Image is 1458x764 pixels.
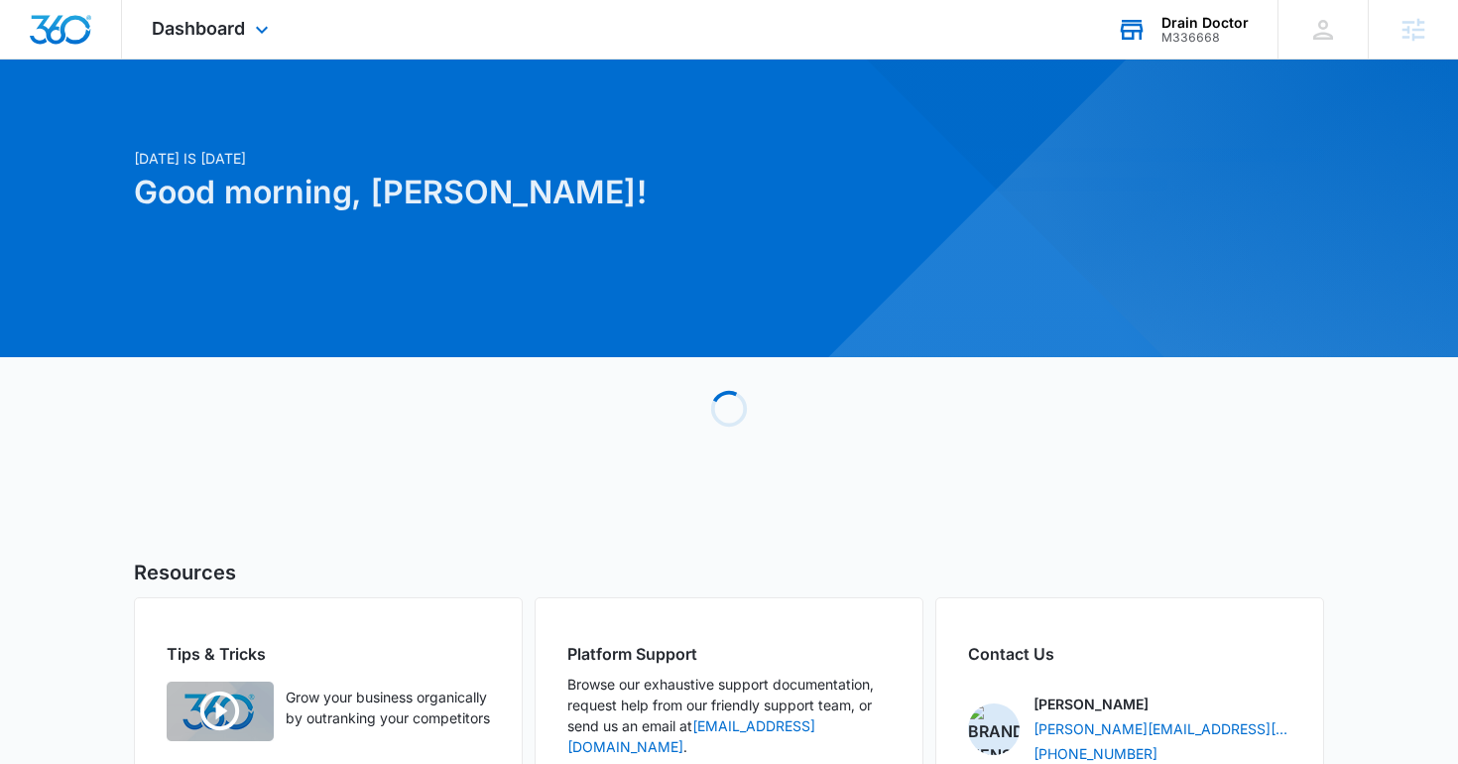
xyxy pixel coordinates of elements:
[567,674,891,757] p: Browse our exhaustive support documentation, request help from our friendly support team, or send...
[167,642,490,666] h2: Tips & Tricks
[134,169,919,216] h1: Good morning, [PERSON_NAME]!
[134,558,1324,587] h5: Resources
[152,18,245,39] span: Dashboard
[1161,15,1249,31] div: account name
[167,682,274,741] img: Quick Overview Video
[1033,743,1157,764] a: [PHONE_NUMBER]
[567,642,891,666] h2: Platform Support
[968,703,1020,755] img: Brandon Henson
[1161,31,1249,45] div: account id
[1033,694,1149,714] p: [PERSON_NAME]
[134,148,919,169] p: [DATE] is [DATE]
[968,642,1291,666] h2: Contact Us
[1033,718,1291,739] a: [PERSON_NAME][EMAIL_ADDRESS][PERSON_NAME][DOMAIN_NAME]
[286,687,490,728] p: Grow your business organically by outranking your competitors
